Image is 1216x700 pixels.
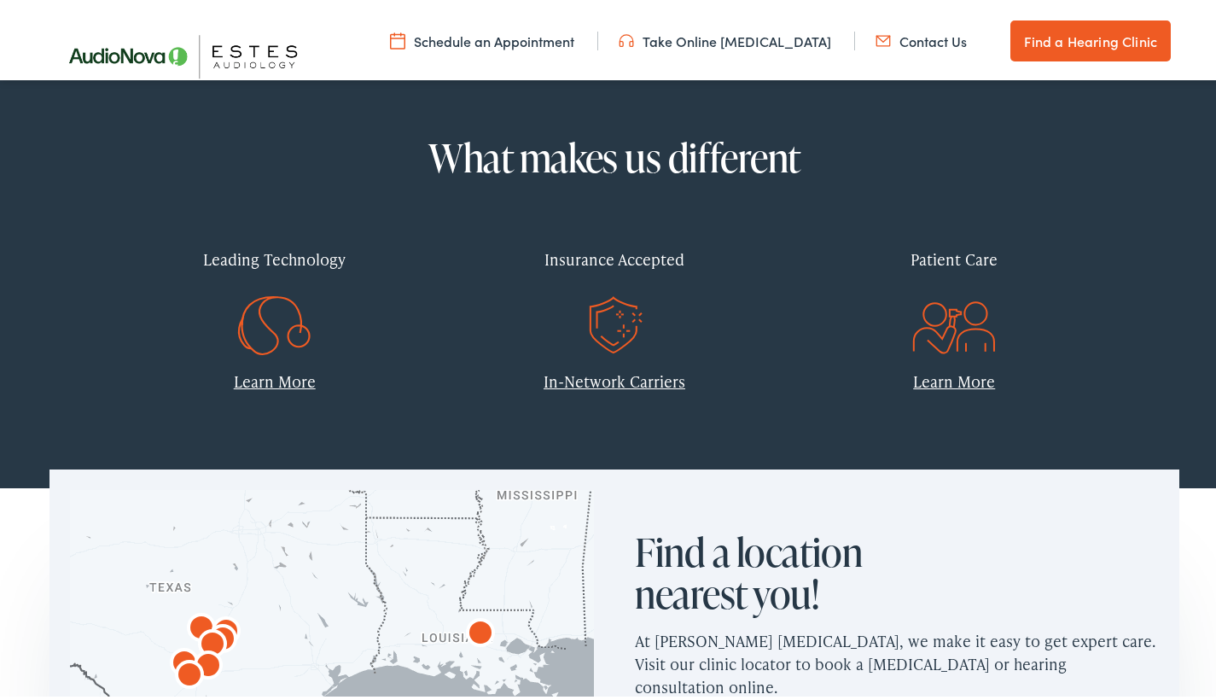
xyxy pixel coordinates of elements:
div: AudioNova [202,617,243,658]
div: Leading Technology [118,230,432,281]
div: Insurance Accepted [457,230,771,281]
a: Learn More [913,367,995,388]
div: AudioNova [181,606,222,647]
a: Leading Technology [118,230,432,332]
div: AudioNova [164,641,205,682]
a: Find a Hearing Clinic [1010,17,1171,58]
a: Take Online [MEDICAL_DATA] [619,28,831,47]
div: Patient Care [797,230,1111,281]
a: Patient Care [797,230,1111,332]
div: AudioNova [460,611,501,652]
a: Insurance Accepted [457,230,771,332]
div: AudioNova [188,644,229,685]
a: Contact Us [876,28,967,47]
h2: What makes us different [118,133,1112,176]
img: utility icon [876,28,891,47]
img: utility icon [619,28,634,47]
div: AudioNova [169,653,210,694]
a: In-Network Carriers [544,367,685,388]
a: Learn More [234,367,316,388]
a: Schedule an Appointment [390,28,574,47]
div: AudioNova [206,610,247,650]
img: utility icon [390,28,405,47]
h2: Find a location nearest you! [635,528,908,612]
div: AudioNova [192,622,233,663]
